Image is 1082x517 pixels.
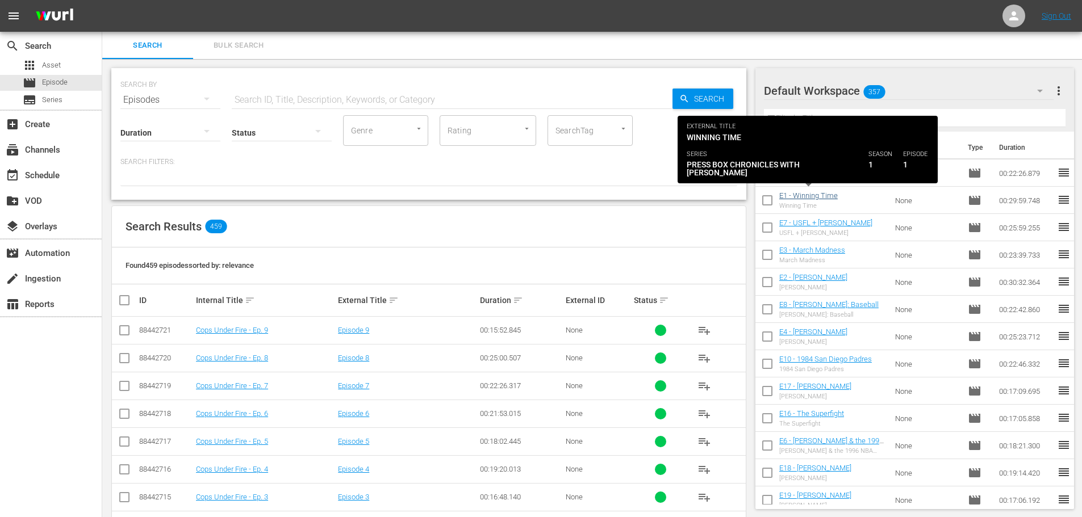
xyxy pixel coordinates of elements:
a: E16 - The Superfight [779,409,844,418]
div: 88442719 [139,381,193,390]
button: playlist_add [691,428,718,455]
td: None [891,405,963,432]
span: reorder [1057,220,1071,234]
span: reorder [1057,166,1071,179]
td: 00:22:42.860 [995,296,1057,323]
a: E18 - [PERSON_NAME] [779,464,851,472]
a: Cops Under Fire - Ep. 3 [196,493,268,501]
p: Search Filters: [120,157,737,167]
a: Sign Out [1042,11,1071,20]
span: Automation [6,246,19,260]
td: 00:17:09.695 [995,377,1057,405]
div: 00:16:48.140 [480,493,562,501]
span: Episode [968,166,981,180]
span: Episode [23,76,36,90]
span: playlist_add [697,379,711,393]
td: None [891,214,963,241]
td: 00:17:05.858 [995,405,1057,432]
td: 00:22:26.879 [995,159,1057,187]
div: None [566,493,630,501]
td: None [891,486,963,514]
span: Found 459 episodes sorted by: relevance [126,261,254,270]
td: 00:25:59.255 [995,214,1057,241]
span: sort [388,295,399,305]
button: Open [618,123,629,134]
img: ans4CAIJ8jUAAAAAAAAAAAAAAAAAAAAAAAAgQb4GAAAAAAAAAAAAAAAAAAAAAAAAJMjXAAAAAAAAAAAAAAAAAAAAAAAAgAT5G... [27,3,82,30]
span: Reports [6,297,19,311]
span: reorder [1057,275,1071,288]
span: Search [6,39,19,53]
div: None [566,437,630,445]
span: menu [7,9,20,23]
a: E12 - 1989 Dallas Cowboys [779,164,866,173]
td: None [891,187,963,214]
a: E3 - March Madness [779,246,845,254]
td: None [891,432,963,459]
div: Default Workspace [764,75,1054,107]
span: Episode [968,493,981,507]
td: None [891,241,963,268]
a: Cops Under Fire - Ep. 4 [196,465,268,473]
a: Cops Under Fire - Ep. 8 [196,354,268,362]
div: 1984 San Diego Padres [779,365,872,373]
span: Episode [968,357,981,371]
span: Search [690,89,733,109]
th: Ext. ID [889,132,962,163]
button: playlist_add [691,484,718,511]
a: Cops Under Fire - Ep. 9 [196,326,268,334]
span: Episode [968,275,981,289]
div: [PERSON_NAME] [779,474,851,482]
span: Search [109,39,186,52]
td: None [891,350,963,377]
span: Asset [42,60,61,71]
a: Cops Under Fire - Ep. 6 [196,409,268,418]
span: playlist_add [697,463,711,476]
div: 00:15:52.845 [480,326,562,334]
span: Overlays [6,220,19,233]
div: [PERSON_NAME] [779,393,851,400]
span: reorder [1057,438,1071,452]
div: [PERSON_NAME] [779,338,847,346]
span: Create [6,117,19,131]
div: None [566,465,630,473]
span: reorder [1057,465,1071,479]
a: Cops Under Fire - Ep. 5 [196,437,268,445]
span: Episode [968,439,981,452]
span: reorder [1057,411,1071,424]
button: more_vert [1052,77,1066,104]
th: Title [779,132,889,163]
span: playlist_add [697,323,711,337]
div: External Title [338,293,477,307]
span: VOD [6,194,19,208]
a: Episode 4 [338,465,369,473]
div: Internal Title [196,293,335,307]
button: playlist_add [691,456,718,483]
div: The Superfight [779,420,844,427]
td: None [891,459,963,486]
span: Search Results [126,220,202,233]
span: reorder [1057,193,1071,207]
button: Search [672,89,733,109]
div: None [566,354,630,362]
td: None [891,323,963,350]
button: Open [413,123,424,134]
button: playlist_add [691,400,718,427]
td: 00:17:06.192 [995,486,1057,514]
a: E4 - [PERSON_NAME] [779,327,847,336]
div: March Madness [779,257,845,264]
div: Episodes [120,84,220,116]
div: 00:25:00.507 [480,354,562,362]
div: 88442721 [139,326,193,334]
span: Series [23,93,36,107]
div: 00:19:20.013 [480,465,562,473]
a: E2 - [PERSON_NAME] [779,273,847,281]
span: Episode [968,384,981,398]
div: Duration [480,293,562,307]
div: None [566,326,630,334]
td: None [891,268,963,296]
div: 00:21:53.015 [480,409,562,418]
span: Schedule [6,169,19,182]
td: 00:29:59.748 [995,187,1057,214]
a: Episode 3 [338,493,369,501]
a: Episode 6 [338,409,369,418]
